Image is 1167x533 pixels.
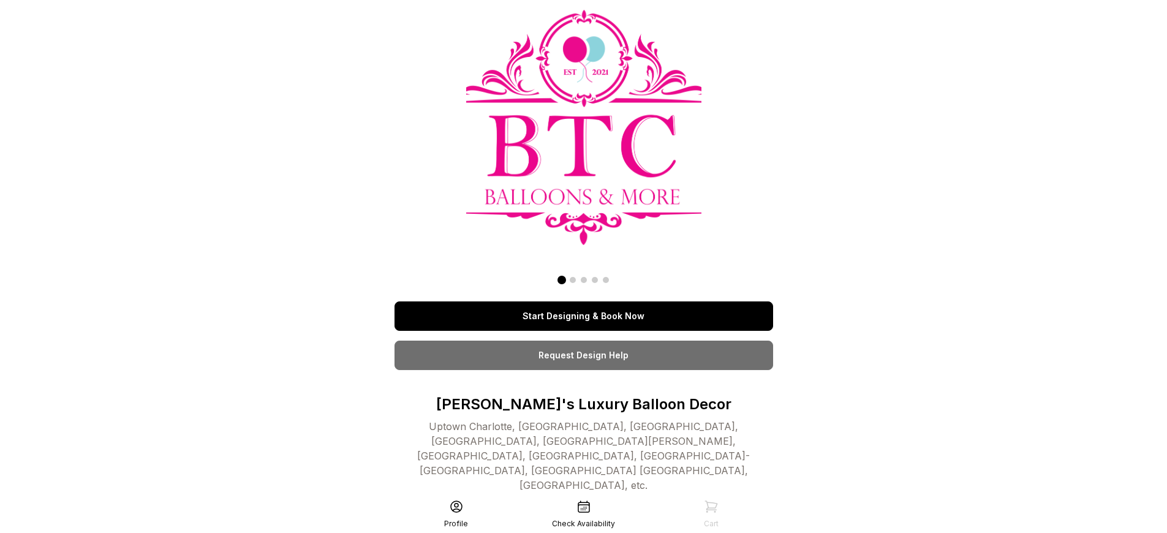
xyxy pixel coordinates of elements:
[395,395,773,414] p: [PERSON_NAME]'s Luxury Balloon Decor
[395,341,773,370] a: Request Design Help
[395,301,773,331] a: Start Designing & Book Now
[444,519,468,529] div: Profile
[704,519,719,529] div: Cart
[552,519,615,529] div: Check Availability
